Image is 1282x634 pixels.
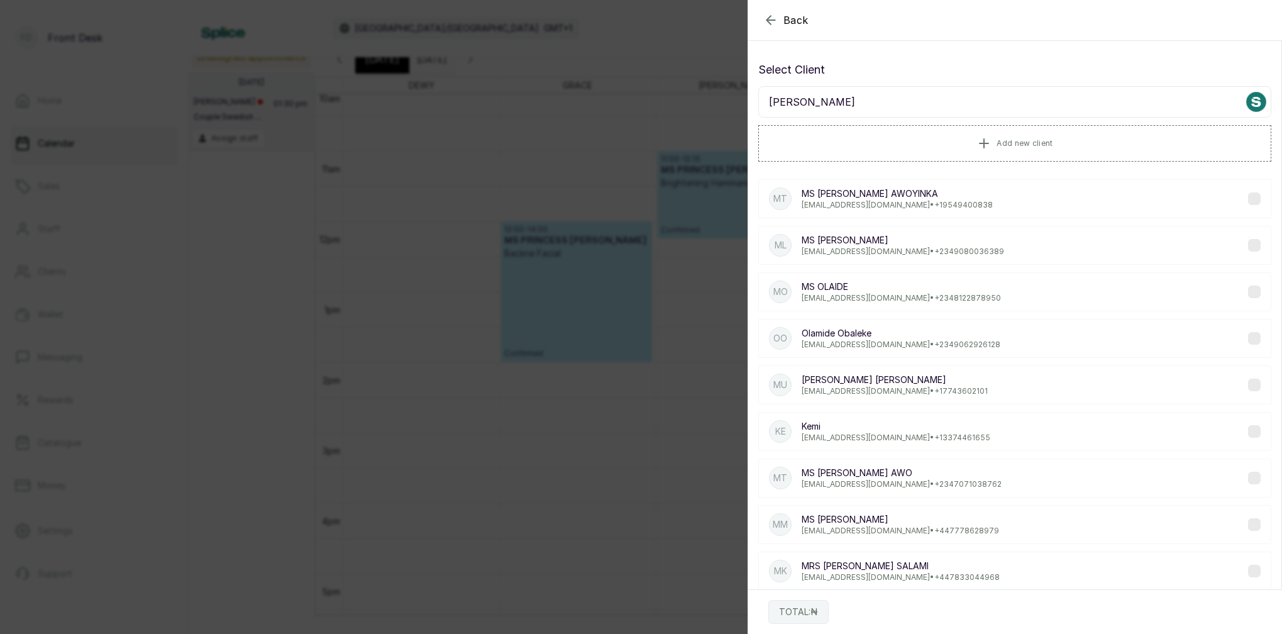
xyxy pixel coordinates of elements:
p: [EMAIL_ADDRESS][DOMAIN_NAME] • +1 9549400838 [802,200,993,210]
p: Olamide Obaleke [802,327,1000,340]
p: [EMAIL_ADDRESS][DOMAIN_NAME] • +234 8122878950 [802,293,1001,303]
p: [EMAIL_ADDRESS][DOMAIN_NAME] • +234 9080036389 [802,247,1004,257]
input: Search for a client by name, phone number, or email. [758,86,1271,118]
p: [EMAIL_ADDRESS][DOMAIN_NAME] • +1 7743602101 [802,386,988,396]
p: MS [PERSON_NAME] AWO [802,467,1002,479]
p: MK [774,565,787,577]
span: Add new client [997,138,1053,148]
p: MO [773,286,788,298]
p: MS [PERSON_NAME] AWOYINKA [802,187,993,200]
p: Ke [775,425,786,438]
p: MM [773,518,788,531]
span: Back [783,13,809,28]
p: Select Client [758,61,1271,79]
p: MT [773,192,787,205]
p: [EMAIL_ADDRESS][DOMAIN_NAME] • +44 7778628979 [802,526,999,536]
p: [EMAIL_ADDRESS][DOMAIN_NAME] • +234 9062926128 [802,340,1000,350]
p: Kemi [802,420,990,433]
p: [PERSON_NAME] [PERSON_NAME] [802,374,988,386]
button: Back [763,13,809,28]
p: [EMAIL_ADDRESS][DOMAIN_NAME] • +234 7071038762 [802,479,1002,489]
p: OO [773,332,787,345]
p: MU [773,379,787,391]
p: MT [773,472,787,484]
p: [EMAIL_ADDRESS][DOMAIN_NAME] • +1 3374461655 [802,433,990,443]
p: MS [PERSON_NAME] [802,234,1004,247]
p: ML [775,239,787,252]
p: MS [PERSON_NAME] [802,513,999,526]
p: TOTAL: ₦ [779,606,818,618]
p: MS OLAIDE [802,281,1001,293]
p: MRS [PERSON_NAME] SALAMI [802,560,1000,572]
p: [EMAIL_ADDRESS][DOMAIN_NAME] • +44 7833044968 [802,572,1000,582]
button: Add new client [758,125,1271,162]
